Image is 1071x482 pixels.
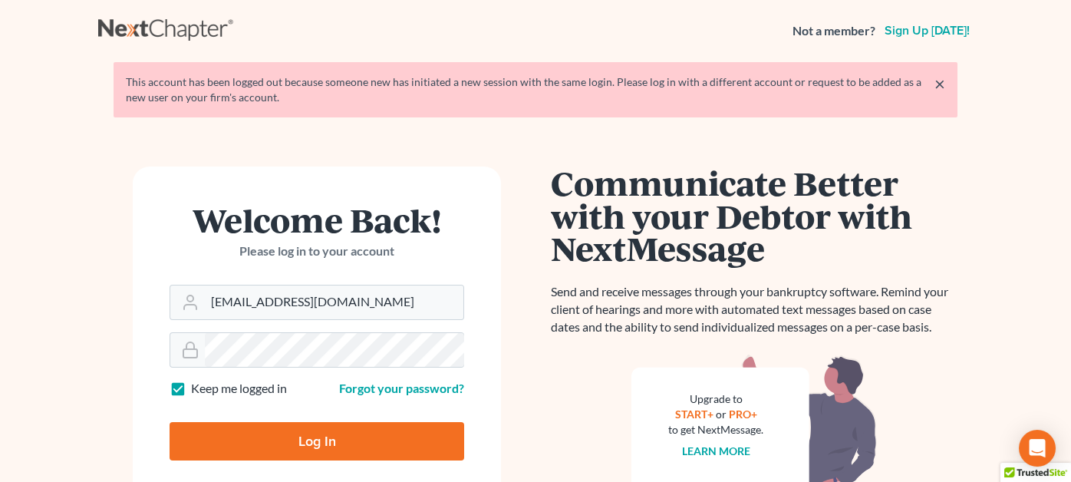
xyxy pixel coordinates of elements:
strong: Not a member? [793,22,875,40]
input: Email Address [205,286,463,319]
div: This account has been logged out because someone new has initiated a new session with the same lo... [126,74,945,105]
h1: Communicate Better with your Debtor with NextMessage [551,167,957,265]
p: Please log in to your account [170,243,464,260]
a: START+ [675,408,713,421]
span: or [716,408,727,421]
p: Send and receive messages through your bankruptcy software. Remind your client of hearings and mo... [551,283,957,336]
div: Upgrade to [668,391,763,407]
h1: Welcome Back! [170,203,464,236]
a: PRO+ [729,408,757,421]
a: Learn more [682,444,750,457]
a: Forgot your password? [339,381,464,395]
a: × [934,74,945,93]
div: Open Intercom Messenger [1019,430,1056,467]
a: Sign up [DATE]! [882,25,973,37]
input: Log In [170,422,464,461]
div: to get NextMessage. [668,422,763,437]
label: Keep me logged in [191,380,287,398]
